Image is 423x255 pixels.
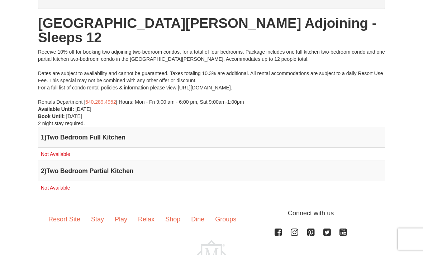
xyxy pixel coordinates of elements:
[41,168,382,175] h4: 2 Two Bedroom Partial Kitchen
[43,209,86,231] a: Resort Site
[76,107,91,112] span: [DATE]
[109,209,133,231] a: Play
[41,152,70,157] span: Not Available
[186,209,210,231] a: Dine
[38,121,85,127] span: 2 night stay required.
[38,16,385,45] h1: [GEOGRAPHIC_DATA][PERSON_NAME] Adjoining - Sleeps 12
[38,107,74,112] strong: Available Until:
[41,185,70,191] span: Not Available
[44,168,47,175] span: )
[133,209,160,231] a: Relax
[86,209,109,231] a: Stay
[85,99,116,105] a: 540.289.4952
[44,134,47,141] span: )
[66,114,82,119] span: [DATE]
[160,209,186,231] a: Shop
[210,209,242,231] a: Groups
[41,134,382,141] h4: 1 Two Bedroom Full Kitchen
[38,49,385,106] div: Receive 10% off for booking two adjoining two-bedroom condos, for a total of four bedrooms. Packa...
[38,114,65,119] strong: Book Until:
